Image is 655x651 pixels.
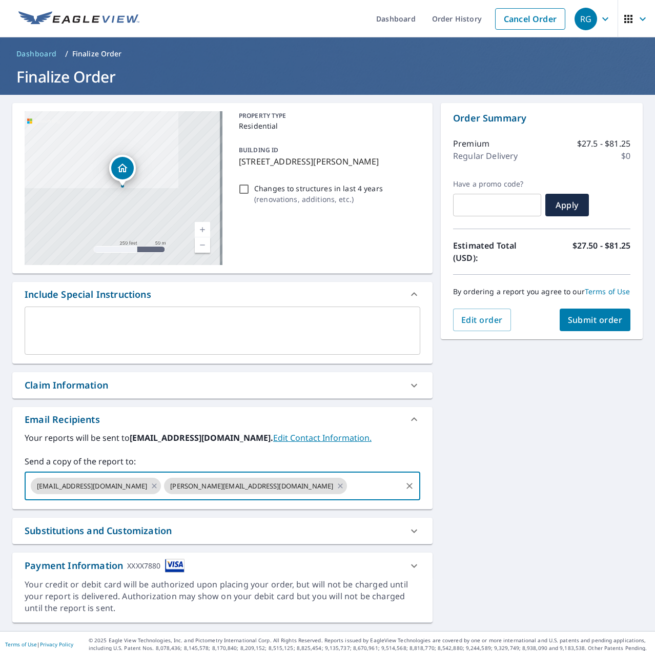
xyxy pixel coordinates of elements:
div: XXXX7880 [127,559,160,573]
label: Your reports will be sent to [25,432,420,444]
p: By ordering a report you agree to our [453,287,630,296]
li: / [65,48,68,60]
label: Send a copy of the report to: [25,455,420,467]
p: Estimated Total (USD): [453,239,542,264]
label: Have a promo code? [453,179,541,189]
p: $27.50 - $81.25 [572,239,630,264]
span: Submit order [568,314,623,325]
span: Apply [554,199,581,211]
div: Dropped pin, building 1, Residential property, 2751 Hazel Ct Denver, CO 80211 [109,155,136,187]
div: Payment Information [25,559,185,573]
p: PROPERTY TYPE [239,111,416,120]
p: $0 [621,150,630,162]
div: RG [575,8,597,30]
div: Your credit or debit card will be authorized upon placing your order, but will not be charged unt... [25,579,420,614]
span: Edit order [461,314,503,325]
div: [PERSON_NAME][EMAIL_ADDRESS][DOMAIN_NAME] [164,478,347,494]
p: | [5,641,73,647]
p: Finalize Order [72,49,122,59]
p: Order Summary [453,111,630,125]
a: Privacy Policy [40,641,73,648]
div: Email Recipients [25,413,100,426]
button: Apply [545,194,589,216]
a: Cancel Order [495,8,565,30]
div: Include Special Instructions [25,288,151,301]
nav: breadcrumb [12,46,643,62]
div: [EMAIL_ADDRESS][DOMAIN_NAME] [31,478,161,494]
a: EditContactInfo [273,432,372,443]
p: Residential [239,120,416,131]
p: Regular Delivery [453,150,518,162]
div: Email Recipients [12,407,433,432]
div: Claim Information [12,372,433,398]
div: Substitutions and Customization [12,518,433,544]
p: BUILDING ID [239,146,278,154]
b: [EMAIL_ADDRESS][DOMAIN_NAME]. [130,432,273,443]
button: Edit order [453,309,511,331]
p: [STREET_ADDRESS][PERSON_NAME] [239,155,416,168]
span: Dashboard [16,49,57,59]
a: Current Level 17, Zoom Out [195,237,210,253]
p: Premium [453,137,489,150]
span: [EMAIL_ADDRESS][DOMAIN_NAME] [31,481,153,491]
a: Current Level 17, Zoom In [195,222,210,237]
p: $27.5 - $81.25 [577,137,630,150]
p: Changes to structures in last 4 years [254,183,383,194]
div: Payment InformationXXXX7880cardImage [12,553,433,579]
p: ( renovations, additions, etc. ) [254,194,383,205]
button: Clear [402,479,417,493]
h1: Finalize Order [12,66,643,87]
img: cardImage [165,559,185,573]
a: Terms of Use [585,287,630,296]
a: Terms of Use [5,641,37,648]
button: Submit order [560,309,631,331]
div: Substitutions and Customization [25,524,172,538]
span: [PERSON_NAME][EMAIL_ADDRESS][DOMAIN_NAME] [164,481,339,491]
a: Dashboard [12,46,61,62]
div: Claim Information [25,378,108,392]
img: EV Logo [18,11,139,27]
div: Include Special Instructions [12,282,433,307]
